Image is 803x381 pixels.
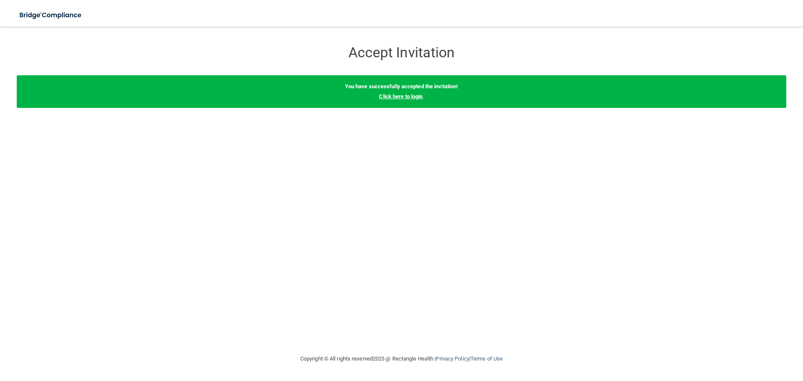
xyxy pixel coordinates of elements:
[471,355,503,362] a: Terms of Use
[249,345,554,372] div: Copyright © All rights reserved 2025 @ Rectangle Health | |
[658,322,793,355] iframe: Drift Widget Chat Controller
[345,83,458,89] b: You have successfully accepted the invitation!
[17,75,786,108] div: .
[249,45,554,60] h3: Accept Invitation
[379,93,422,100] a: Click here to login
[436,355,469,362] a: Privacy Policy
[13,7,90,24] img: bridge_compliance_login_screen.278c3ca4.svg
